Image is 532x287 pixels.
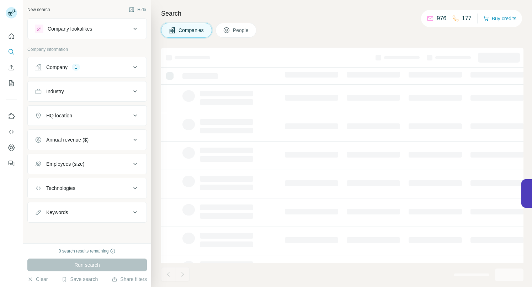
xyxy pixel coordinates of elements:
[161,9,523,18] h4: Search
[28,20,147,37] button: Company lookalikes
[46,112,72,119] div: HQ location
[28,59,147,76] button: Company1
[28,131,147,148] button: Annual revenue ($)
[28,180,147,197] button: Technologies
[62,276,98,283] button: Save search
[27,276,48,283] button: Clear
[28,83,147,100] button: Industry
[28,155,147,172] button: Employees (size)
[27,6,50,13] div: New search
[28,204,147,221] button: Keywords
[6,77,17,90] button: My lists
[72,64,80,70] div: 1
[6,30,17,43] button: Quick start
[27,46,147,53] p: Company information
[6,110,17,123] button: Use Surfe on LinkedIn
[437,14,446,23] p: 976
[462,14,472,23] p: 177
[46,185,75,192] div: Technologies
[28,107,147,124] button: HQ location
[124,4,151,15] button: Hide
[46,64,68,71] div: Company
[179,27,204,34] span: Companies
[46,160,84,168] div: Employees (size)
[483,14,516,23] button: Buy credits
[59,248,116,254] div: 0 search results remaining
[6,61,17,74] button: Enrich CSV
[6,126,17,138] button: Use Surfe API
[6,141,17,154] button: Dashboard
[46,136,89,143] div: Annual revenue ($)
[6,157,17,170] button: Feedback
[46,88,64,95] div: Industry
[46,209,68,216] div: Keywords
[233,27,249,34] span: People
[48,25,92,32] div: Company lookalikes
[6,46,17,58] button: Search
[112,276,147,283] button: Share filters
